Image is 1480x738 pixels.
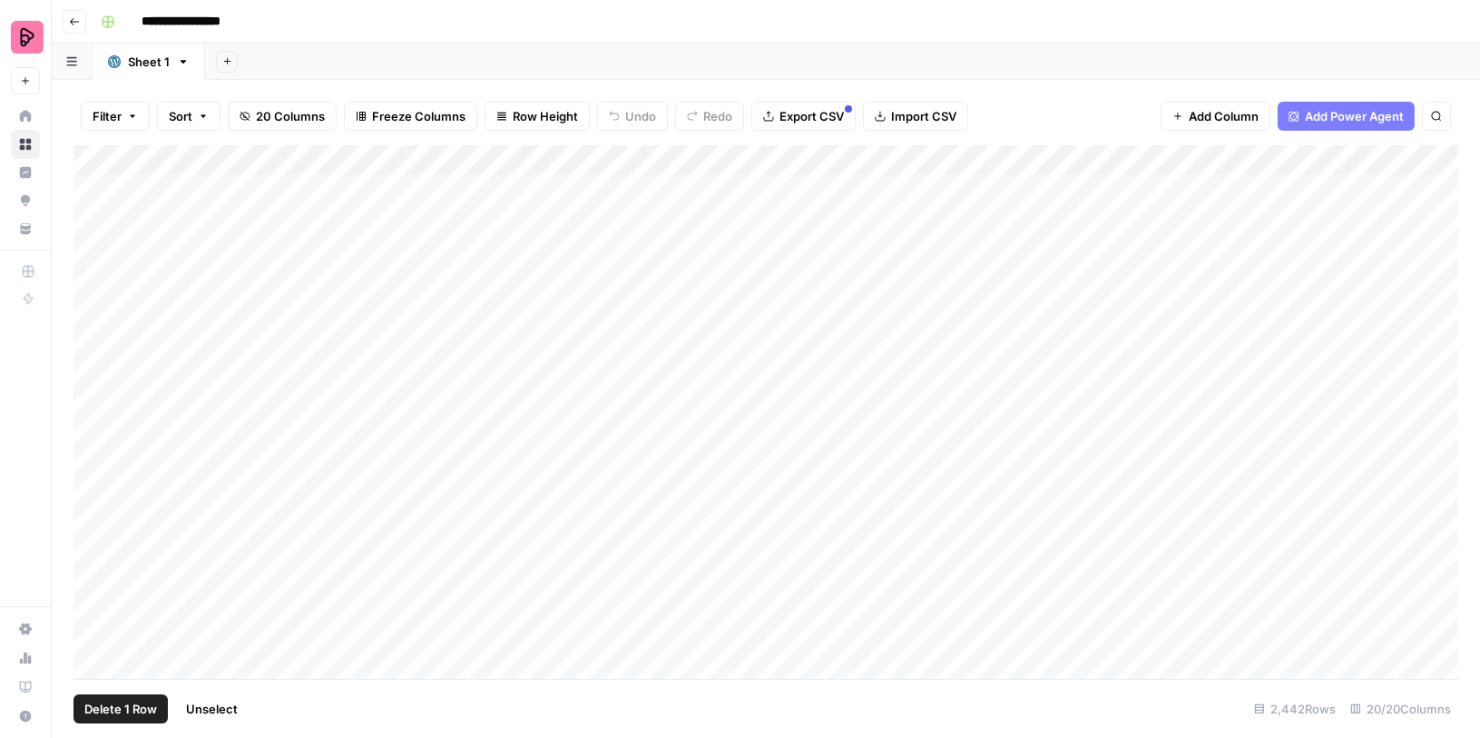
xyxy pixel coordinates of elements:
a: Home [11,102,40,131]
span: Redo [703,107,732,125]
button: Add Column [1161,102,1270,131]
span: Freeze Columns [372,107,466,125]
button: Import CSV [863,102,968,131]
div: Sheet 1 [128,53,170,71]
button: Workspace: Preply [11,15,40,60]
div: 20/20 Columns [1343,694,1458,723]
a: Your Data [11,214,40,243]
button: Undo [597,102,668,131]
span: Unselect [186,700,238,718]
div: 2,442 Rows [1247,694,1343,723]
span: Import CSV [891,107,956,125]
a: Browse [11,130,40,159]
a: Sheet 1 [93,44,205,80]
button: Sort [157,102,221,131]
span: Delete 1 Row [84,700,157,718]
span: 20 Columns [256,107,325,125]
span: Export CSV [779,107,844,125]
a: Settings [11,615,40,644]
button: 20 Columns [228,102,337,131]
button: Help + Support [11,702,40,731]
img: Preply Logo [11,21,44,54]
a: Opportunities [11,186,40,215]
button: Freeze Columns [344,102,477,131]
a: Insights [11,158,40,187]
span: Add Column [1189,107,1259,125]
span: Undo [625,107,656,125]
span: Add Power Agent [1305,107,1404,125]
a: Usage [11,644,40,673]
span: Filter [93,107,122,125]
button: Unselect [175,694,249,723]
button: Row Height [485,102,590,131]
span: Row Height [513,107,578,125]
a: Learning Hub [11,673,40,702]
button: Delete 1 Row [74,694,168,723]
button: Add Power Agent [1278,102,1415,131]
button: Filter [81,102,150,131]
button: Redo [675,102,744,131]
span: Sort [169,107,192,125]
button: Export CSV [751,102,856,131]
